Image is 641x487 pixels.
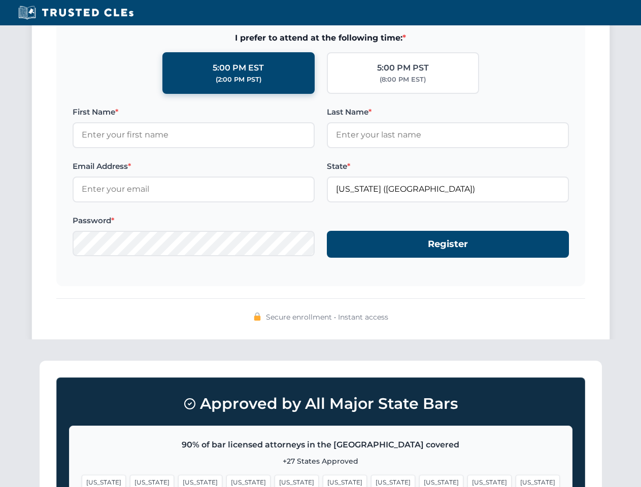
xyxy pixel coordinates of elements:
[82,456,560,467] p: +27 States Approved
[327,231,569,258] button: Register
[73,215,315,227] label: Password
[15,5,137,20] img: Trusted CLEs
[73,177,315,202] input: Enter your email
[327,122,569,148] input: Enter your last name
[377,61,429,75] div: 5:00 PM PST
[73,31,569,45] span: I prefer to attend at the following time:
[327,106,569,118] label: Last Name
[216,75,261,85] div: (2:00 PM PST)
[73,122,315,148] input: Enter your first name
[69,390,572,418] h3: Approved by All Major State Bars
[266,311,388,323] span: Secure enrollment • Instant access
[327,160,569,172] label: State
[73,106,315,118] label: First Name
[82,438,560,451] p: 90% of bar licensed attorneys in the [GEOGRAPHIC_DATA] covered
[73,160,315,172] label: Email Address
[213,61,264,75] div: 5:00 PM EST
[327,177,569,202] input: Florida (FL)
[253,312,261,321] img: 🔒
[380,75,426,85] div: (8:00 PM EST)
